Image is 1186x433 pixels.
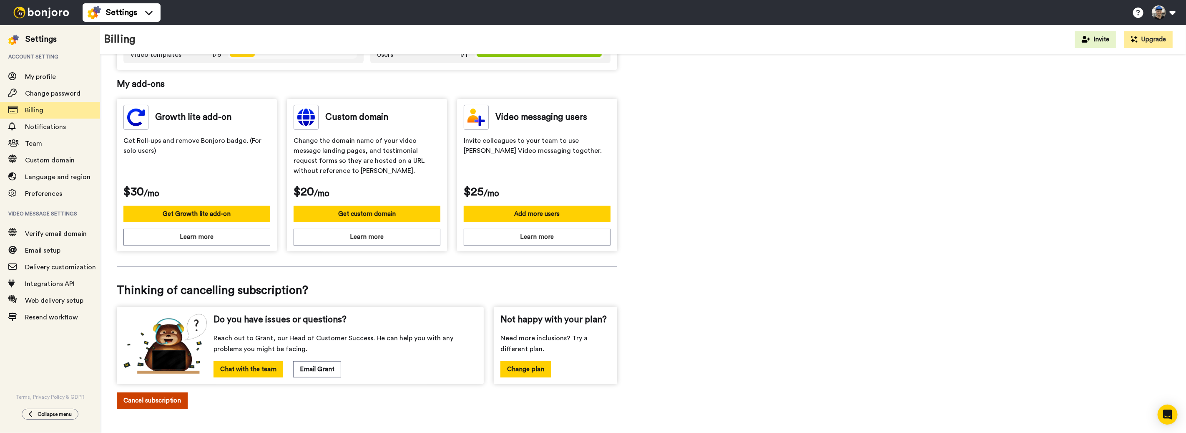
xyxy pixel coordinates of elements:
[25,190,62,197] span: Preferences
[294,183,314,200] span: $20
[25,247,60,254] span: Email setup
[117,392,617,421] a: Cancel subscription
[464,136,611,177] span: Invite colleagues to your team to use [PERSON_NAME] Video messaging together.
[117,78,617,91] span: My add-ons
[25,174,90,180] span: Language and region
[214,333,477,355] span: Reach out to Grant, our Head of Customer Success. He can help you with any problems you might be ...
[1075,31,1116,48] button: Invite
[464,229,611,245] button: Learn more
[123,229,270,245] button: Learn more
[214,361,283,377] button: Chat with the team
[117,392,188,409] button: Cancel subscription
[25,90,80,97] span: Change password
[484,187,499,200] span: /mo
[38,411,72,418] span: Collapse menu
[123,105,148,130] img: group-messaging.svg
[25,33,57,45] div: Settings
[25,297,83,304] span: Web delivery setup
[123,136,270,177] span: Get Roll-ups and remove Bonjoro badge. (For solo users)
[500,314,607,326] span: Not happy with your plan?
[25,281,75,287] span: Integrations API
[104,33,136,46] h1: Billing
[25,230,87,237] span: Verify email domain
[25,107,43,114] span: Billing
[25,124,66,130] span: Notifications
[294,206,440,222] button: Get custom domain
[88,6,101,19] img: settings-colored.svg
[117,282,617,299] span: Thinking of cancelling subscription?
[460,50,468,60] span: 1/1
[500,361,551,377] button: Change plan
[214,314,347,326] span: Do you have issues or questions?
[464,183,484,200] span: $25
[464,105,489,130] img: team-members.svg
[294,136,440,177] span: Change the domain name of your video message landing pages, and testimonial request forms so they...
[464,206,611,222] button: Add more users
[293,361,341,377] button: Email Grant
[294,229,440,245] button: Learn more
[25,140,42,147] span: Team
[8,35,19,45] img: settings-colored.svg
[123,314,207,374] img: cs-bear.png
[155,111,231,124] span: Growth lite add-on
[25,73,56,80] span: My profile
[22,409,78,420] button: Collapse menu
[144,187,159,200] span: /mo
[1158,405,1178,425] div: Open Intercom Messenger
[495,111,587,124] span: Video messaging users
[25,264,96,271] span: Delivery customization
[25,157,75,164] span: Custom domain
[123,206,270,222] button: Get Growth lite add-on
[325,111,388,124] span: Custom domain
[130,50,181,60] span: Video templates
[123,183,144,200] span: $30
[212,50,221,60] span: 1/5
[106,7,137,18] span: Settings
[314,187,329,200] span: /mo
[25,314,78,321] span: Resend workflow
[500,333,611,355] span: Need more inclusions? Try a different plan.
[294,105,319,130] img: custom-domain.svg
[10,7,73,18] img: bj-logo-header-white.svg
[1124,31,1173,48] button: Upgrade
[377,50,393,60] span: Users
